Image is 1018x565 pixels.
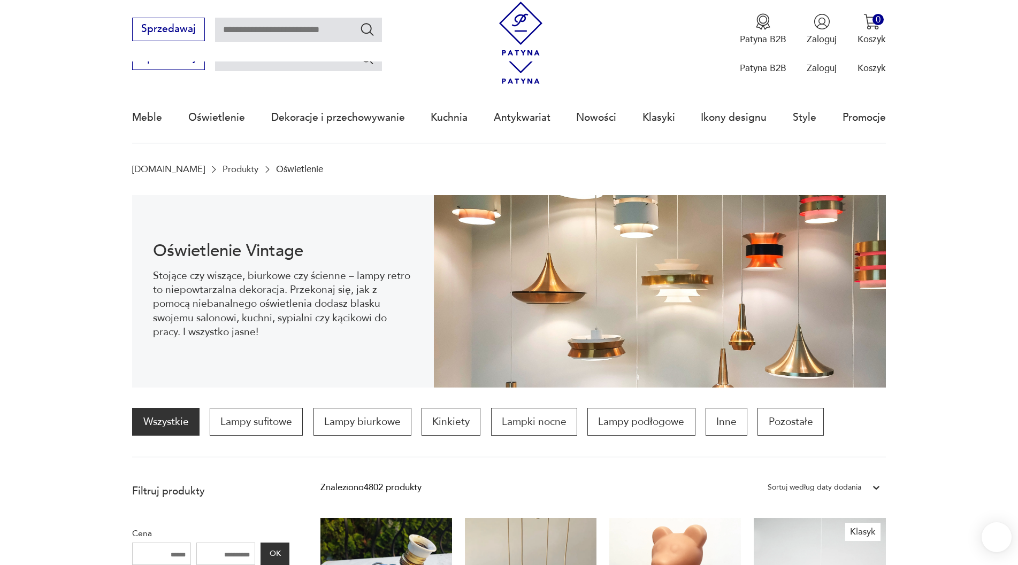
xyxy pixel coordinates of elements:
p: Koszyk [858,62,886,74]
a: Ikona medaluPatyna B2B [740,13,786,45]
a: Pozostałe [757,408,823,436]
p: Zaloguj [807,33,837,45]
p: Patyna B2B [740,33,786,45]
h1: Oświetlenie Vintage [153,243,414,259]
img: Ikonka użytkownika [814,13,830,30]
a: Sprzedawaj [132,26,204,34]
p: Filtruj produkty [132,484,289,498]
img: Patyna - sklep z meblami i dekoracjami vintage [494,2,548,56]
a: Sprzedawaj [132,55,204,63]
button: Sprzedawaj [132,18,204,41]
a: Antykwariat [494,93,550,142]
div: 0 [872,14,884,25]
a: Dekoracje i przechowywanie [271,93,405,142]
a: Produkty [223,164,258,174]
p: Zaloguj [807,62,837,74]
a: Style [793,93,816,142]
p: Cena [132,527,289,540]
a: Promocje [843,93,886,142]
img: Oświetlenie [434,195,886,388]
img: Ikona medalu [755,13,771,30]
a: Lampy sufitowe [210,408,303,436]
a: Lampki nocne [491,408,577,436]
iframe: Smartsupp widget button [982,522,1012,552]
img: Ikona koszyka [863,13,880,30]
a: [DOMAIN_NAME] [132,164,205,174]
div: Sortuj według daty dodania [768,481,861,494]
p: Oświetlenie [276,164,323,174]
button: OK [261,543,289,565]
a: Wszystkie [132,408,199,436]
div: Znaleziono 4802 produkty [320,481,422,494]
a: Inne [706,408,747,436]
a: Kuchnia [431,93,468,142]
button: Zaloguj [807,13,837,45]
button: 0Koszyk [858,13,886,45]
a: Kinkiety [422,408,480,436]
button: Szukaj [359,50,375,66]
a: Nowości [576,93,616,142]
button: Patyna B2B [740,13,786,45]
a: Ikony designu [701,93,767,142]
a: Meble [132,93,162,142]
a: Oświetlenie [188,93,245,142]
a: Lampy podłogowe [587,408,695,436]
a: Lampy biurkowe [313,408,411,436]
a: Klasyki [642,93,675,142]
button: Szukaj [359,21,375,37]
p: Stojące czy wiszące, biurkowe czy ścienne – lampy retro to niepowtarzalna dekoracja. Przekonaj si... [153,269,414,339]
p: Patyna B2B [740,62,786,74]
p: Koszyk [858,33,886,45]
